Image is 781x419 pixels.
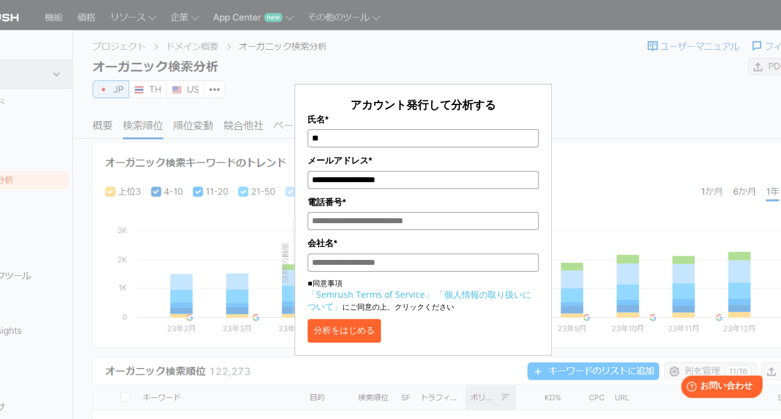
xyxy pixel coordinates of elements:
[670,371,767,405] iframe: Help widget launcher
[308,195,539,209] label: 電話番号*
[308,288,531,312] a: 「個人情報の取り扱いについて」
[308,288,434,300] a: 「Semrush Terms of Service」
[350,97,496,112] span: アカウント発行して分析する
[308,319,381,343] button: 分析をはじめる
[308,278,539,313] p: ■同意事項 にご同意の上、クリックください
[308,154,539,167] label: メールアドレス*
